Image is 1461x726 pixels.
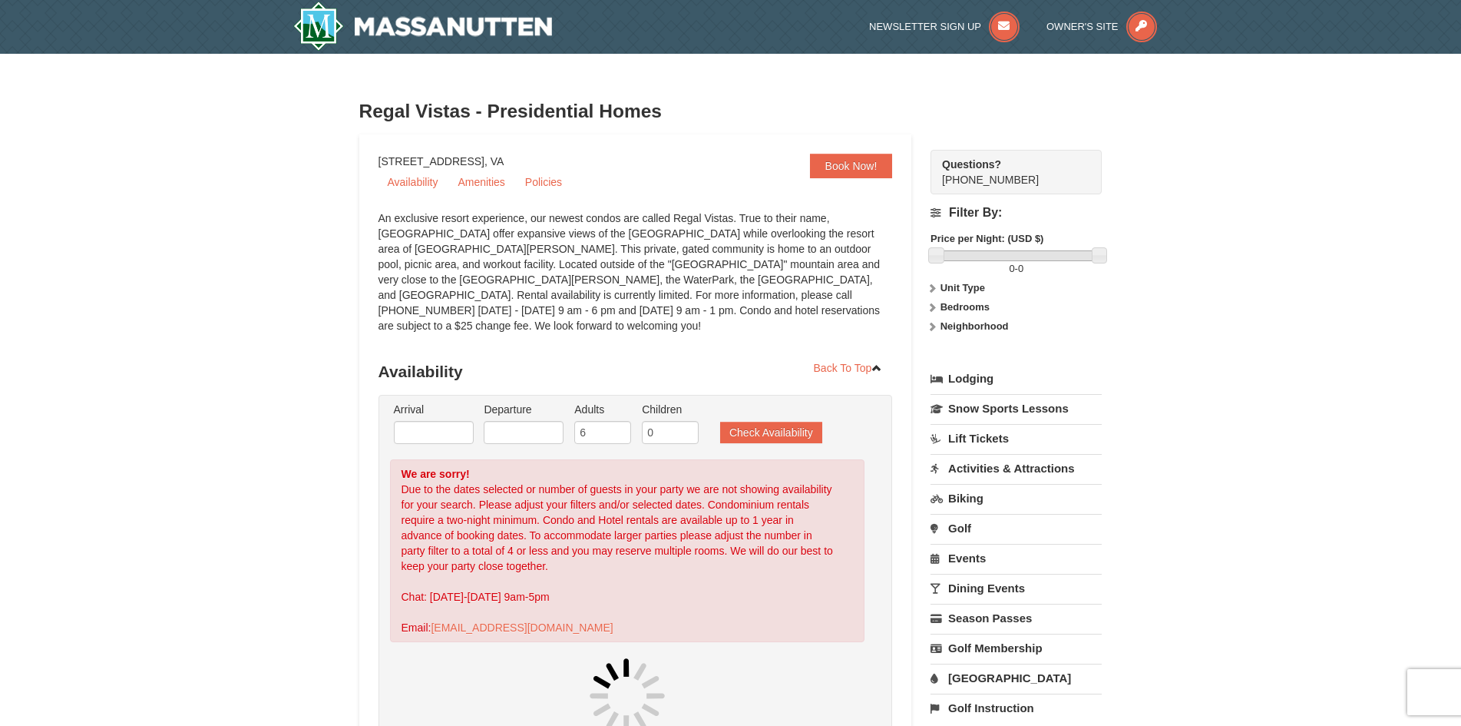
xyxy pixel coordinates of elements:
a: Policies [516,171,571,194]
a: Lodging [930,365,1102,393]
span: Owner's Site [1046,21,1119,32]
a: Massanutten Resort [293,2,553,51]
strong: We are sorry! [402,468,470,480]
span: Newsletter Sign Up [869,21,981,32]
img: Massanutten Resort Logo [293,2,553,51]
label: Departure [484,402,564,417]
strong: Bedrooms [940,301,990,313]
label: Children [642,402,699,417]
a: Dining Events [930,574,1102,602]
span: 0 [1018,263,1023,274]
div: An exclusive resort experience, our newest condos are called Regal Vistas. True to their name, [G... [378,211,893,349]
a: Owner's Site [1046,21,1157,32]
label: - [930,261,1102,277]
a: Biking [930,484,1102,512]
a: Lift Tickets [930,424,1102,453]
a: Golf Membership [930,634,1102,662]
span: [PHONE_NUMBER] [942,157,1074,186]
a: Snow Sports Lessons [930,394,1102,423]
h3: Availability [378,356,893,387]
label: Adults [574,402,631,417]
a: Book Now! [810,154,893,178]
strong: Questions? [942,158,1001,171]
a: Availability [378,171,448,194]
a: Season Passes [930,604,1102,632]
span: 0 [1009,263,1014,274]
a: Back To Top [804,356,893,380]
button: Check Availability [720,422,822,443]
h3: Regal Vistas - Presidential Homes [359,96,1102,127]
a: Amenities [448,171,514,194]
a: Newsletter Sign Up [869,21,1020,32]
a: Golf Instruction [930,694,1102,722]
strong: Price per Night: (USD $) [930,233,1043,244]
a: Events [930,544,1102,572]
div: Due to the dates selected or number of guests in your party we are not showing availability for y... [390,459,865,642]
a: [EMAIL_ADDRESS][DOMAIN_NAME] [431,622,613,634]
label: Arrival [394,402,474,417]
strong: Unit Type [940,282,985,293]
h4: Filter By: [930,206,1102,220]
a: Golf [930,514,1102,542]
a: Activities & Attractions [930,454,1102,482]
a: [GEOGRAPHIC_DATA] [930,664,1102,692]
strong: Neighborhood [940,320,1009,332]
